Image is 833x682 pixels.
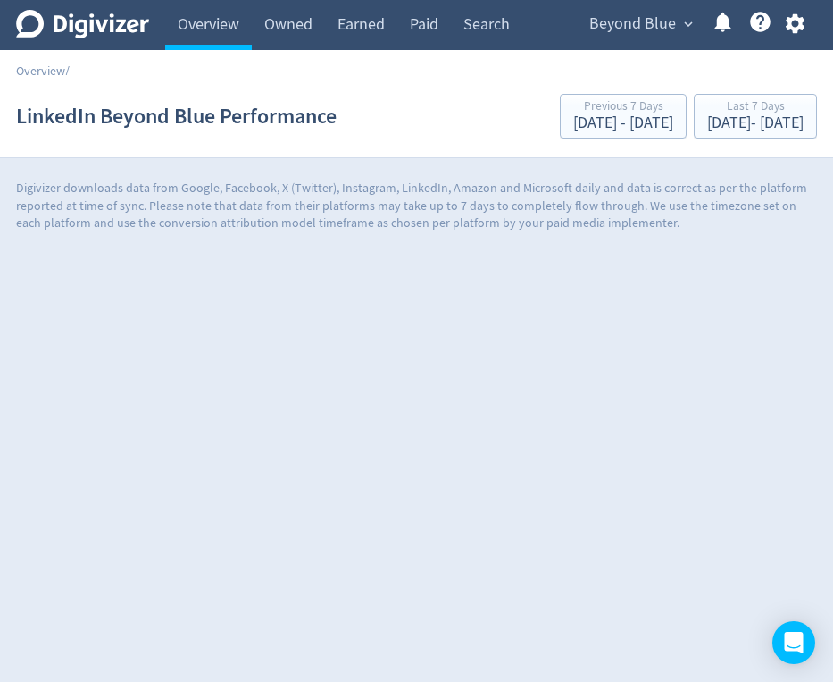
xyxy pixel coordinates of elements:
[707,115,804,131] div: [DATE] - [DATE]
[16,88,337,145] h1: LinkedIn Beyond Blue Performance
[707,100,804,115] div: Last 7 Days
[573,115,673,131] div: [DATE] - [DATE]
[772,621,815,664] div: Open Intercom Messenger
[589,10,676,38] span: Beyond Blue
[573,100,673,115] div: Previous 7 Days
[16,180,817,232] p: Digivizer downloads data from Google, Facebook, X (Twitter), Instagram, LinkedIn, Amazon and Micr...
[65,63,70,79] span: /
[560,94,687,139] button: Previous 7 Days[DATE] - [DATE]
[680,16,696,32] span: expand_more
[583,10,697,38] button: Beyond Blue
[694,94,817,139] button: Last 7 Days[DATE]- [DATE]
[16,63,65,79] a: Overview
